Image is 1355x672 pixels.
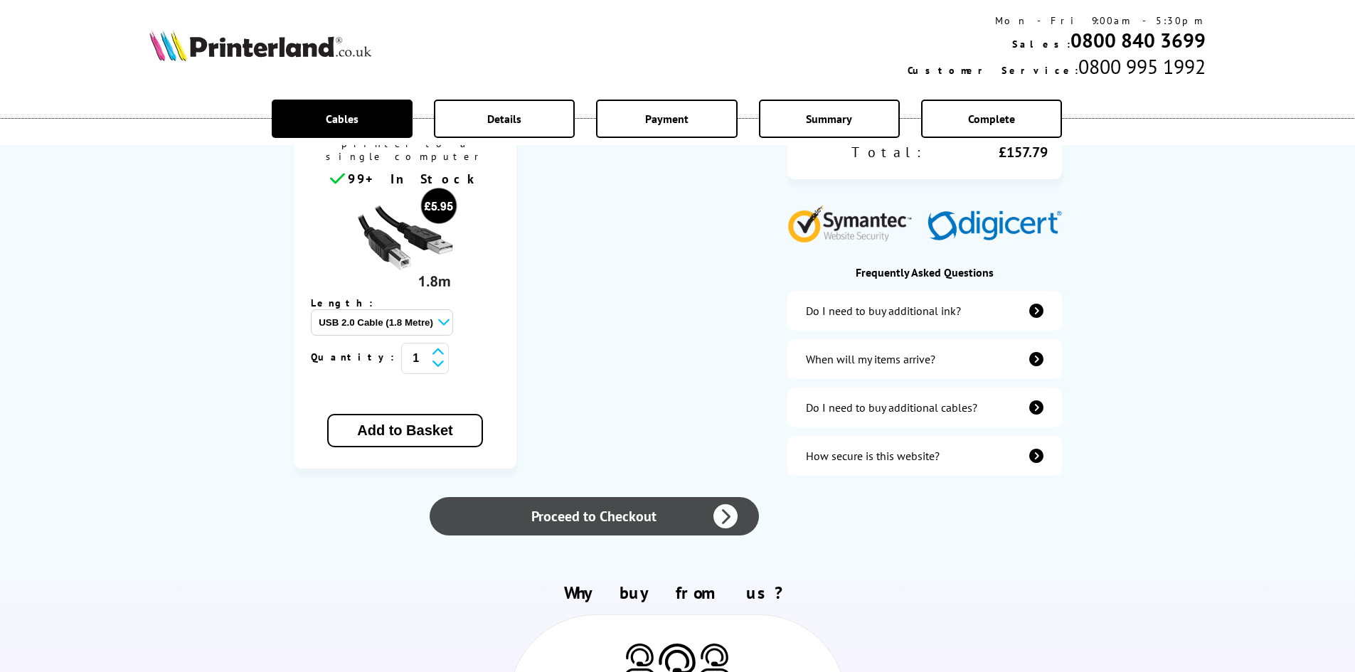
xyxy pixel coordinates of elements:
a: additional-ink [787,291,1062,331]
a: secure-website [787,436,1062,476]
div: £157.79 [925,143,1048,161]
div: Mon - Fri 9:00am - 5:30pm [908,14,1206,27]
span: Cables [326,112,358,126]
span: Length: [311,297,387,309]
div: How secure is this website? [806,449,940,463]
span: Details [487,112,521,126]
div: Do I need to buy additional ink? [806,304,961,318]
h2: Why buy from us? [149,582,1206,604]
span: 0800 995 1992 [1078,53,1206,80]
span: Quantity: [311,351,401,363]
img: Symantec Website Security [787,202,922,242]
span: Summary [806,112,852,126]
a: Proceed to Checkout [430,497,758,535]
div: When will my items arrive? [806,352,935,366]
a: 0800 840 3699 [1070,27,1206,53]
span: Payment [645,112,689,126]
img: usb cable [351,187,458,294]
a: items-arrive [787,339,1062,379]
span: 99+ In Stock [348,171,480,187]
div: Frequently Asked Questions [787,265,1062,279]
span: Sales: [1012,38,1070,50]
img: Printerland Logo [149,30,371,61]
span: Customer Service: [908,64,1078,77]
div: Do I need to buy additional cables? [806,400,977,415]
div: Total: [802,143,925,161]
a: additional-cables [787,388,1062,427]
span: Connects your printer to a single computer [301,121,510,170]
button: Add to Basket [327,414,482,447]
span: Complete [968,112,1015,126]
img: Digicert [928,210,1062,242]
